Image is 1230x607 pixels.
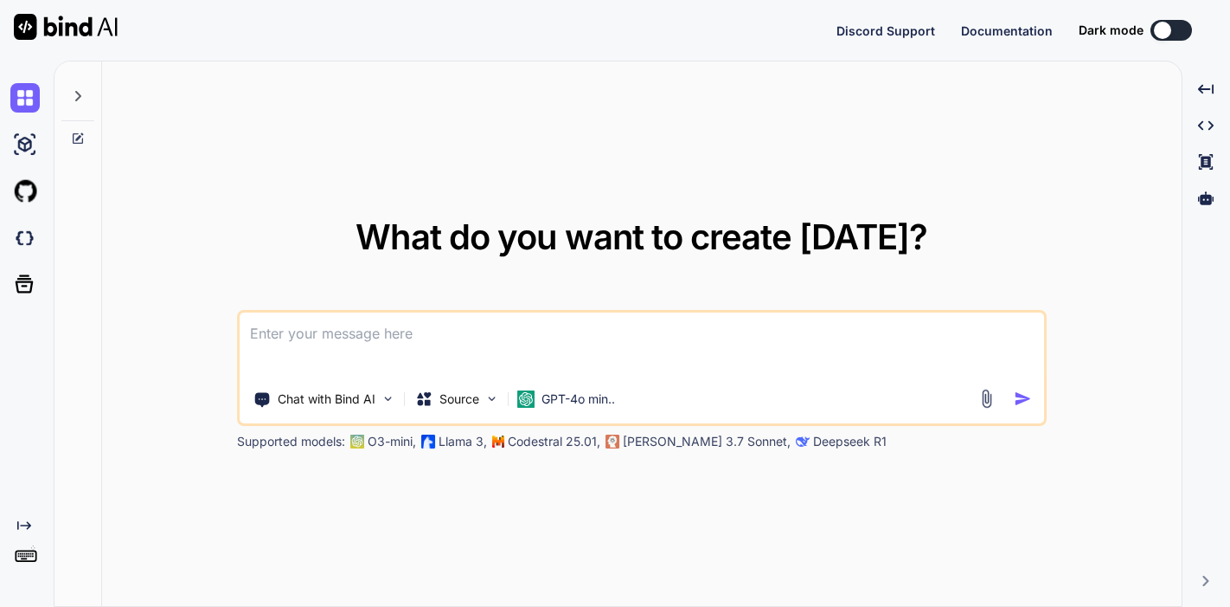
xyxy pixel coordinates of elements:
[517,391,535,408] img: GPT-4o mini
[813,433,887,450] p: Deepseek R1
[836,23,935,38] span: Discord Support
[14,14,118,40] img: Bind AI
[541,391,615,408] p: GPT-4o min..
[977,389,996,409] img: attachment
[605,435,619,449] img: claude
[961,23,1053,38] span: Documentation
[368,433,416,450] p: O3-mini,
[439,391,479,408] p: Source
[356,216,927,258] span: What do you want to create [DATE]?
[623,433,791,450] p: [PERSON_NAME] 3.7 Sonnet,
[381,391,395,406] img: Pick Tools
[421,435,435,449] img: Llama2
[10,130,40,159] img: ai-studio
[796,435,810,449] img: claude
[10,223,40,253] img: darkCloudIdeIcon
[439,433,487,450] p: Llama 3,
[10,83,40,113] img: chat
[350,435,364,449] img: GPT-4
[278,391,375,408] p: Chat with Bind AI
[1079,22,1144,39] span: Dark mode
[492,436,504,448] img: Mistral-AI
[10,177,40,206] img: githubLight
[961,22,1053,40] button: Documentation
[508,433,600,450] p: Codestral 25.01,
[484,391,499,406] img: Pick Models
[1014,390,1032,408] img: icon
[237,433,345,450] p: Supported models:
[836,22,935,40] button: Discord Support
